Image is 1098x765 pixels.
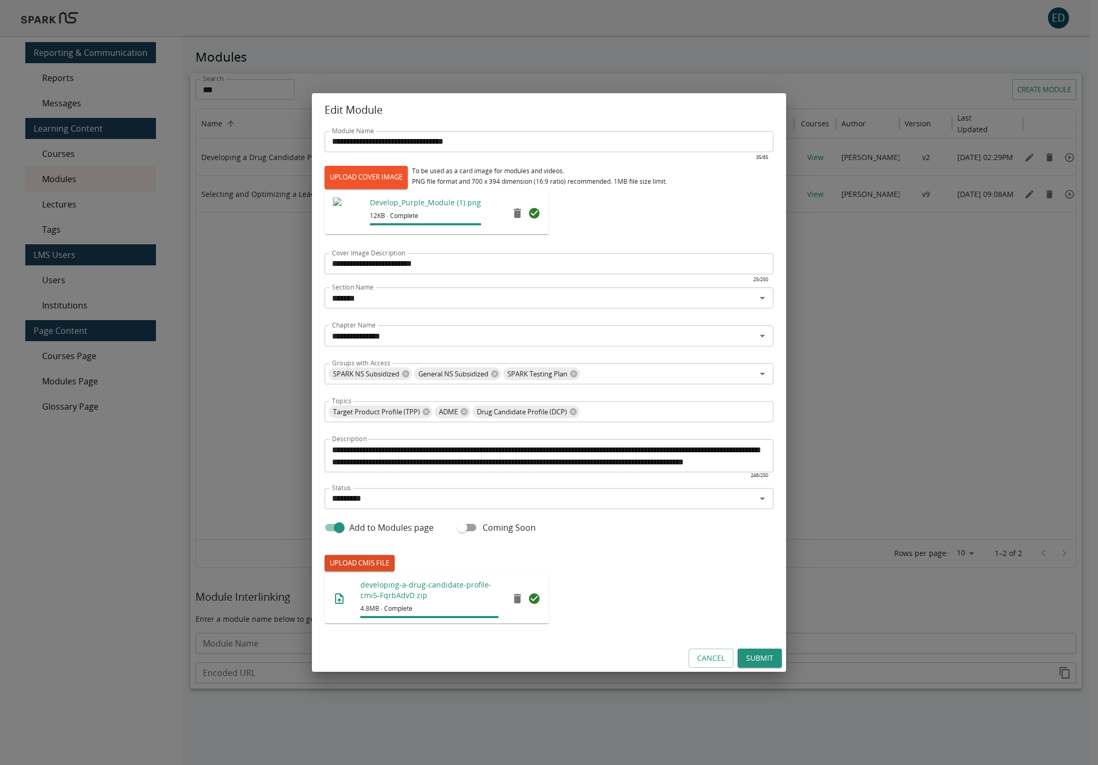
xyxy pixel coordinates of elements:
button: remove [507,203,528,224]
label: Status [332,483,351,492]
div: To be used as a card image for modules and videos. PNG file format and 700 x 394 dimension (16:9 ... [412,166,667,187]
span: ADME [435,406,462,418]
span: SPARK NS Subsidized [329,368,404,380]
span: 12KB · Complete [370,211,481,221]
label: Chapter Name [332,321,376,330]
button: Open [755,291,770,305]
label: Groups with Access [332,359,390,367]
p: developing-a-drug-candidate-profile-cmi5-FqrbAdvD.zip [360,580,498,601]
label: Topics [332,396,351,405]
button: Open [755,491,770,506]
button: Cancel [689,649,733,668]
span: 4.8MB · Complete [360,603,498,614]
span: File upload progress [360,616,498,618]
span: Coming Soon [483,521,536,534]
div: ADME [435,405,470,418]
button: Open [755,366,770,381]
div: Drug Candidate Profile (DCP) [473,405,580,418]
label: Cover Image Description [332,249,406,257]
img: https://sparklms-mediaproductionbucket-ttjvcbkz8ul7.s3.amazonaws.com/mimg/a92244c686434f06a9578d2... [333,197,365,229]
span: Target Product Profile (TPP) [329,406,424,418]
div: General NS Subsidized [414,367,501,380]
label: Description [332,434,367,443]
button: Submit [738,649,782,668]
p: Develop_Purple_Module (1).png [370,197,481,208]
label: Module Name [332,126,374,135]
span: General NS Subsidized [414,368,493,380]
h2: Edit Module [312,93,786,127]
label: UPLOAD COVER IMAGE [325,166,408,189]
div: SPARK Testing Plan [503,367,580,380]
span: SPARK Testing Plan [503,368,572,380]
span: File upload progress [370,223,481,225]
label: Section Name [332,283,374,292]
button: remove [507,588,528,609]
span: Drug Candidate Profile (DCP) [473,406,571,418]
div: SPARK NS Subsidized [329,367,412,380]
label: UPLOAD CMI5 FILE [325,555,395,571]
div: Target Product Profile (TPP) [329,405,433,418]
span: Add to Modules page [349,521,434,534]
button: Open [755,329,770,343]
